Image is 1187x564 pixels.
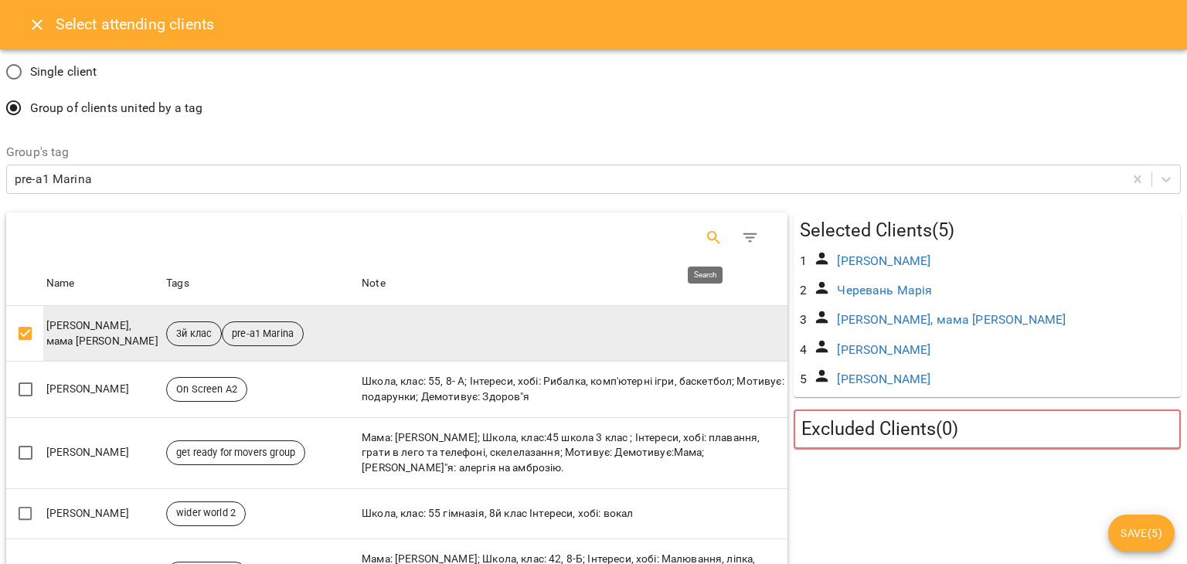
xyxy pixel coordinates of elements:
[362,274,386,293] div: Note
[797,367,810,392] div: 5
[43,488,163,539] td: [PERSON_NAME]
[1108,515,1175,552] button: Save(5)
[15,170,92,189] div: pre-a1 Marina
[43,362,163,417] td: [PERSON_NAME]
[167,446,304,460] span: get ready for movers group
[797,249,810,274] div: 1
[797,278,810,303] div: 2
[56,12,215,36] h6: Select attending clients
[6,212,787,262] div: Table Toolbar
[797,338,810,362] div: 4
[800,219,1175,243] h5: Selected Clients ( 5 )
[362,274,784,293] span: Note
[46,274,160,293] span: Name
[43,417,163,488] td: [PERSON_NAME]
[1121,524,1162,542] span: Save ( 5 )
[797,307,810,332] div: 3
[30,99,203,117] span: Group of clients united by a tag
[19,6,56,43] button: Close
[359,488,787,539] td: Школа, клас: 55 гімназія, 8й клас Інтереси, хобі: вокал
[732,219,769,257] button: Filter
[837,372,930,386] a: [PERSON_NAME]
[359,417,787,488] td: Мама: [PERSON_NAME]; Школа, клас:45 школа 3 клас ; Інтереси, хобі: плавання, грати в лего та теле...
[46,274,75,293] div: Name
[43,306,163,362] td: [PERSON_NAME], мама [PERSON_NAME]
[46,274,75,293] div: Sort
[167,506,245,520] span: wider world 2
[167,382,247,396] span: On Screen A2
[696,219,733,257] button: Search
[166,274,189,293] div: Tags
[362,274,386,293] div: Sort
[837,253,930,268] a: [PERSON_NAME]
[837,342,930,357] a: [PERSON_NAME]
[6,146,1181,158] label: Group's tag
[837,283,932,297] a: Черевань Марія
[359,362,787,417] td: Школа, клас: 55, 8- А; Інтереси, хобі: Рибалка, комп'ютерні ігри, баскетбол; Мотивує: подарунки; ...
[837,312,1066,327] a: [PERSON_NAME], мама [PERSON_NAME]
[801,417,1173,441] h5: Excluded Clients ( 0 )
[223,327,303,341] span: pre-a1 Marina
[166,274,189,293] div: Sort
[167,327,221,341] span: 3й клас
[30,63,97,81] span: Single client
[166,274,355,293] span: Tags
